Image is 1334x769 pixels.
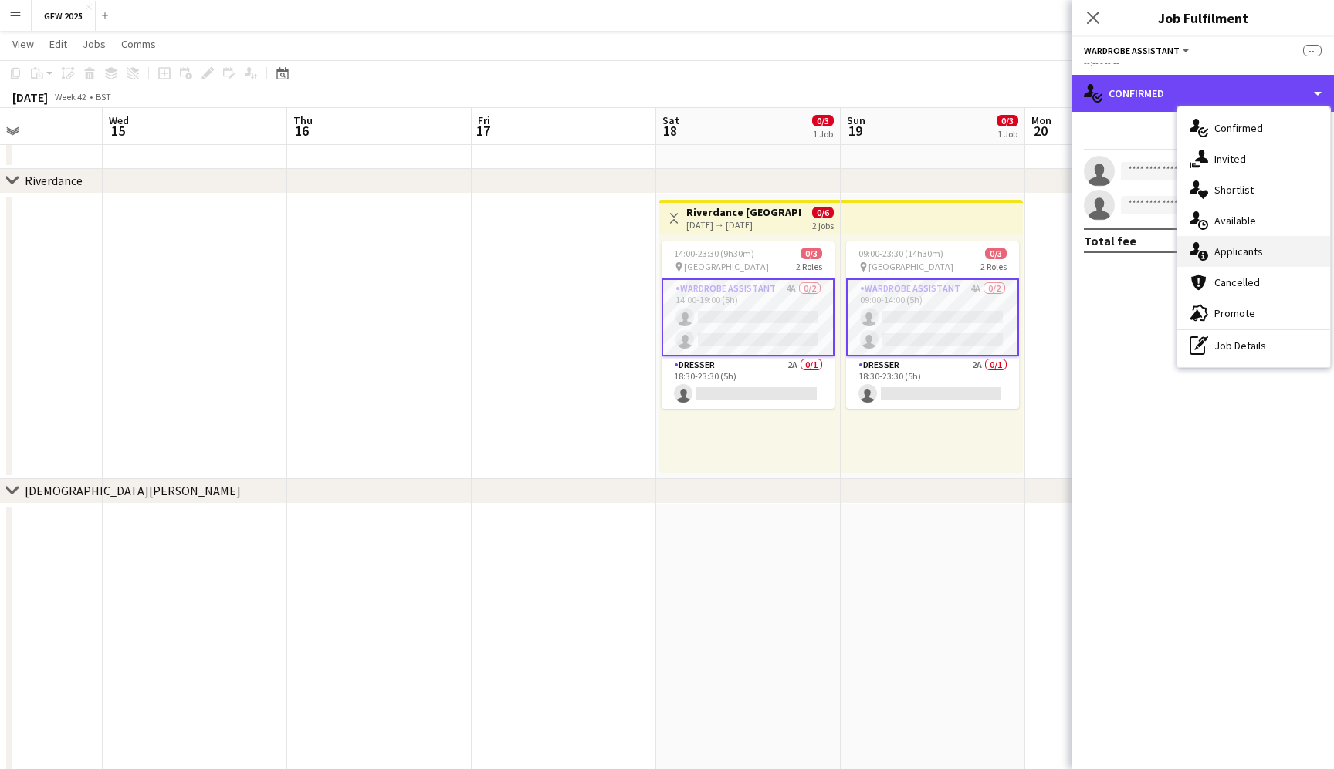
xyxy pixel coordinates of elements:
[997,115,1018,126] span: 0/3
[121,37,156,51] span: Comms
[845,122,865,140] span: 19
[812,207,834,218] span: 0/6
[476,122,490,140] span: 17
[846,278,1019,356] app-card-role: Wardrobe Assistant4A0/209:00-14:00 (5h)
[83,37,106,51] span: Jobs
[662,113,679,127] span: Sat
[660,122,679,140] span: 18
[662,241,835,409] app-job-card: 14:00-23:30 (9h30m)0/3 [GEOGRAPHIC_DATA]2 RolesWardrobe Assistant4A0/214:00-19:00 (5h) Dresser2A0...
[76,34,112,54] a: Jobs
[686,205,801,219] h3: Riverdance [GEOGRAPHIC_DATA]
[1214,121,1263,135] span: Confirmed
[1084,45,1180,56] span: Wardrobe Assistant
[96,91,111,103] div: BST
[662,356,835,409] app-card-role: Dresser2A0/118:30-23:30 (5h)
[12,37,34,51] span: View
[684,261,769,272] span: [GEOGRAPHIC_DATA]
[812,218,834,231] div: 2 jobs
[985,248,1007,259] span: 0/3
[1084,45,1192,56] button: Wardrobe Assistant
[51,91,90,103] span: Week 42
[1214,183,1254,197] span: Shortlist
[868,261,953,272] span: [GEOGRAPHIC_DATA]
[43,34,73,54] a: Edit
[25,483,241,498] div: [DEMOGRAPHIC_DATA][PERSON_NAME]
[858,248,943,259] span: 09:00-23:30 (14h30m)
[674,248,754,259] span: 14:00-23:30 (9h30m)
[1031,113,1051,127] span: Mon
[1029,122,1051,140] span: 20
[1214,245,1263,258] span: Applicants
[1214,214,1256,228] span: Available
[980,261,1007,272] span: 2 Roles
[1072,75,1334,112] div: Confirmed
[1214,275,1260,289] span: Cancelled
[12,89,48,105] div: [DATE]
[1177,330,1330,361] div: Job Details
[291,122,313,140] span: 16
[49,37,67,51] span: Edit
[846,241,1019,409] app-job-card: 09:00-23:30 (14h30m)0/3 [GEOGRAPHIC_DATA]2 RolesWardrobe Assistant4A0/209:00-14:00 (5h) Dresser2A...
[1214,306,1255,320] span: Promote
[813,128,833,140] div: 1 Job
[801,248,822,259] span: 0/3
[478,113,490,127] span: Fri
[662,278,835,356] app-card-role: Wardrobe Assistant4A0/214:00-19:00 (5h)
[107,122,129,140] span: 15
[1072,8,1334,28] h3: Job Fulfilment
[115,34,162,54] a: Comms
[1084,233,1136,248] div: Total fee
[812,115,834,126] span: 0/3
[997,128,1017,140] div: 1 Job
[1084,57,1322,69] div: --:-- - --:--
[847,113,865,127] span: Sun
[846,356,1019,409] app-card-role: Dresser2A0/118:30-23:30 (5h)
[6,34,40,54] a: View
[32,1,96,31] button: GFW 2025
[686,219,801,231] div: [DATE] → [DATE]
[25,173,83,188] div: Riverdance
[293,113,313,127] span: Thu
[1214,152,1246,166] span: Invited
[796,261,822,272] span: 2 Roles
[1303,45,1322,56] span: --
[109,113,129,127] span: Wed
